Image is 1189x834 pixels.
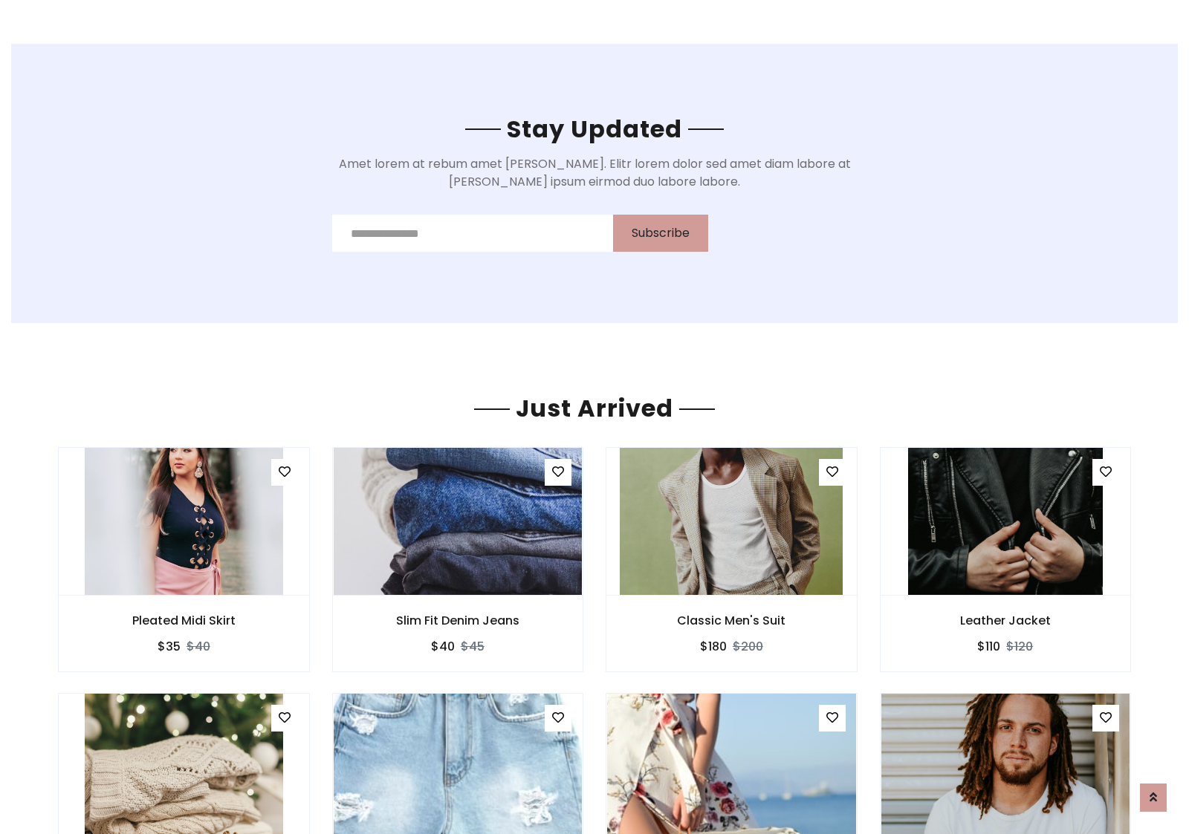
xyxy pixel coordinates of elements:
h6: Pleated Midi Skirt [59,613,309,628]
h6: $180 [700,639,727,654]
h6: Slim Fit Denim Jeans [333,613,583,628]
del: $120 [1006,638,1033,655]
del: $200 [733,638,763,655]
h6: $35 [158,639,181,654]
h6: Classic Men's Suit [606,613,857,628]
button: Subscribe [613,215,708,252]
del: $40 [187,638,210,655]
del: $45 [461,638,485,655]
span: Stay Updated [501,112,688,146]
h6: Leather Jacket [881,613,1131,628]
span: Just Arrived [510,391,679,425]
h6: $40 [431,639,455,654]
p: Amet lorem at rebum amet [PERSON_NAME]. Elitr lorem dolor sed amet diam labore at [PERSON_NAME] i... [332,155,858,191]
h6: $110 [977,639,1000,654]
